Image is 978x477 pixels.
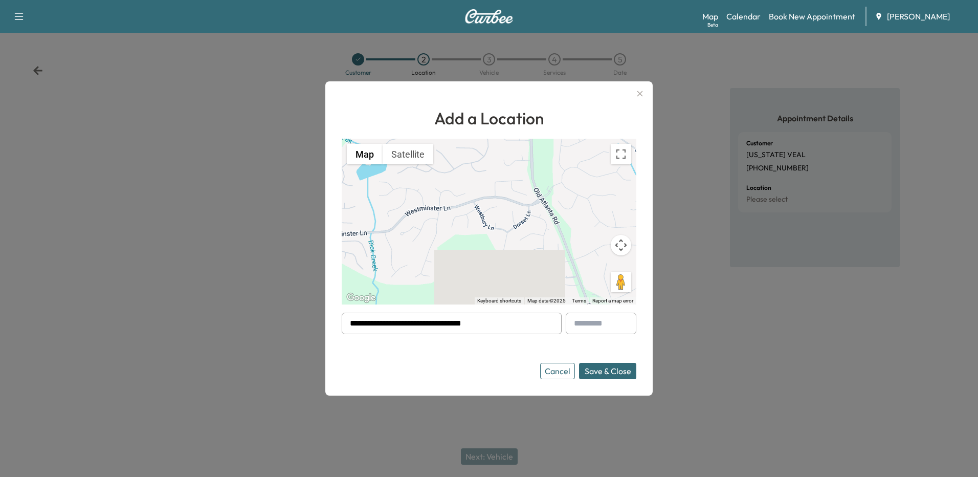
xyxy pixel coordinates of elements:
[527,298,566,303] span: Map data ©2025
[726,10,761,23] a: Calendar
[702,10,718,23] a: MapBeta
[887,10,950,23] span: [PERSON_NAME]
[344,291,378,305] img: Google
[464,9,514,24] img: Curbee Logo
[344,291,378,305] a: Open this area in Google Maps (opens a new window)
[611,272,631,292] button: Drag Pegman onto the map to open Street View
[477,297,521,305] button: Keyboard shortcuts
[592,298,633,303] a: Report a map error
[579,363,636,379] button: Save & Close
[769,10,855,23] a: Book New Appointment
[540,363,575,379] button: Cancel
[572,298,586,303] a: Terms (opens in new tab)
[383,144,433,164] button: Show satellite imagery
[611,144,631,164] button: Toggle fullscreen view
[707,21,718,29] div: Beta
[347,144,383,164] button: Show street map
[611,235,631,255] button: Map camera controls
[342,106,636,131] h1: Add a Location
